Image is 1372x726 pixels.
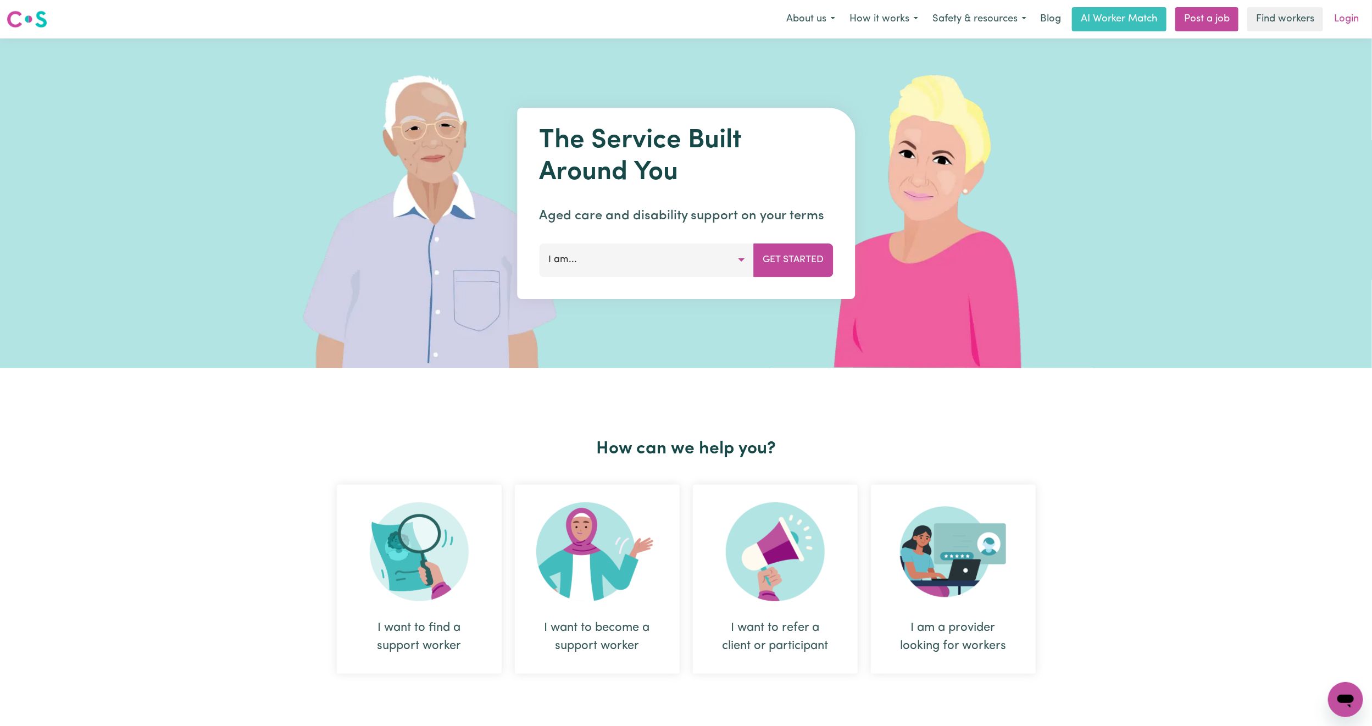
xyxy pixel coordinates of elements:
[719,619,831,655] div: I want to refer a client or participant
[1175,7,1238,31] a: Post a job
[726,502,825,601] img: Refer
[897,619,1009,655] div: I am a provider looking for workers
[693,485,858,674] div: I want to refer a client or participant
[539,206,833,226] p: Aged care and disability support on your terms
[1072,7,1167,31] a: AI Worker Match
[1247,7,1323,31] a: Find workers
[1034,7,1068,31] a: Blog
[925,8,1034,31] button: Safety & resources
[541,619,653,655] div: I want to become a support worker
[779,8,842,31] button: About us
[1328,682,1363,717] iframe: Button to launch messaging window, conversation in progress
[337,485,502,674] div: I want to find a support worker
[7,7,47,32] a: Careseekers logo
[363,619,475,655] div: I want to find a support worker
[515,485,680,674] div: I want to become a support worker
[370,502,469,601] img: Search
[536,502,658,601] img: Become Worker
[1327,7,1365,31] a: Login
[900,502,1007,601] img: Provider
[330,439,1042,459] h2: How can we help you?
[753,243,833,276] button: Get Started
[842,8,925,31] button: How it works
[7,9,47,29] img: Careseekers logo
[539,125,833,189] h1: The Service Built Around You
[539,243,754,276] button: I am...
[871,485,1036,674] div: I am a provider looking for workers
